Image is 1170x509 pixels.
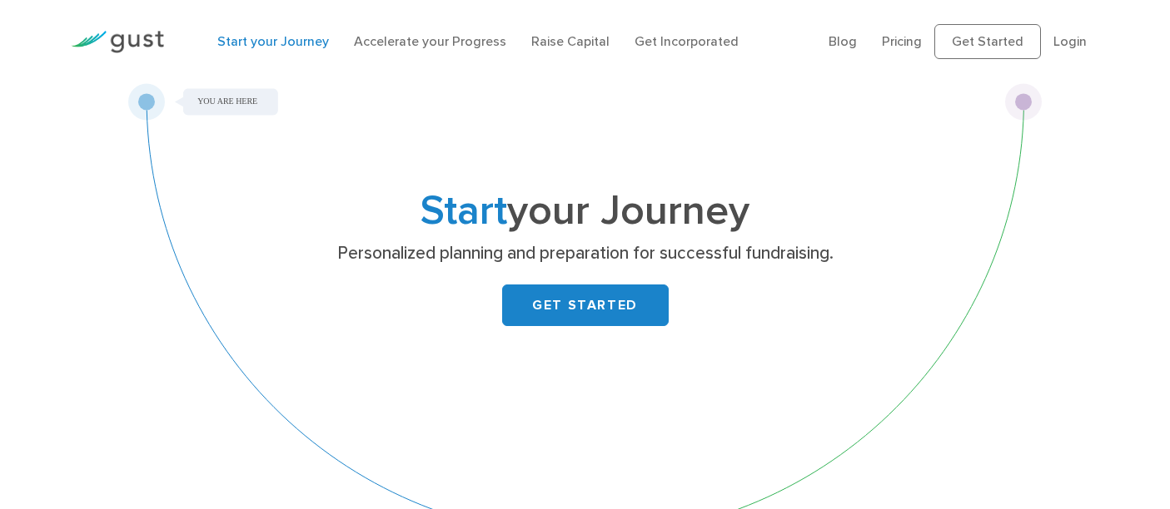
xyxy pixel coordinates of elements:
a: Get Incorporated [635,33,739,49]
a: Accelerate your Progress [354,33,506,49]
a: Pricing [882,33,922,49]
a: Login [1053,33,1087,49]
p: Personalized planning and preparation for successful fundraising. [262,242,908,265]
a: Get Started [934,24,1041,59]
img: Gust Logo [71,31,164,53]
h1: your Journey [256,192,914,230]
a: GET STARTED [502,284,669,326]
a: Start your Journey [217,33,329,49]
a: Raise Capital [531,33,610,49]
a: Blog [829,33,857,49]
span: Start [421,186,507,235]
